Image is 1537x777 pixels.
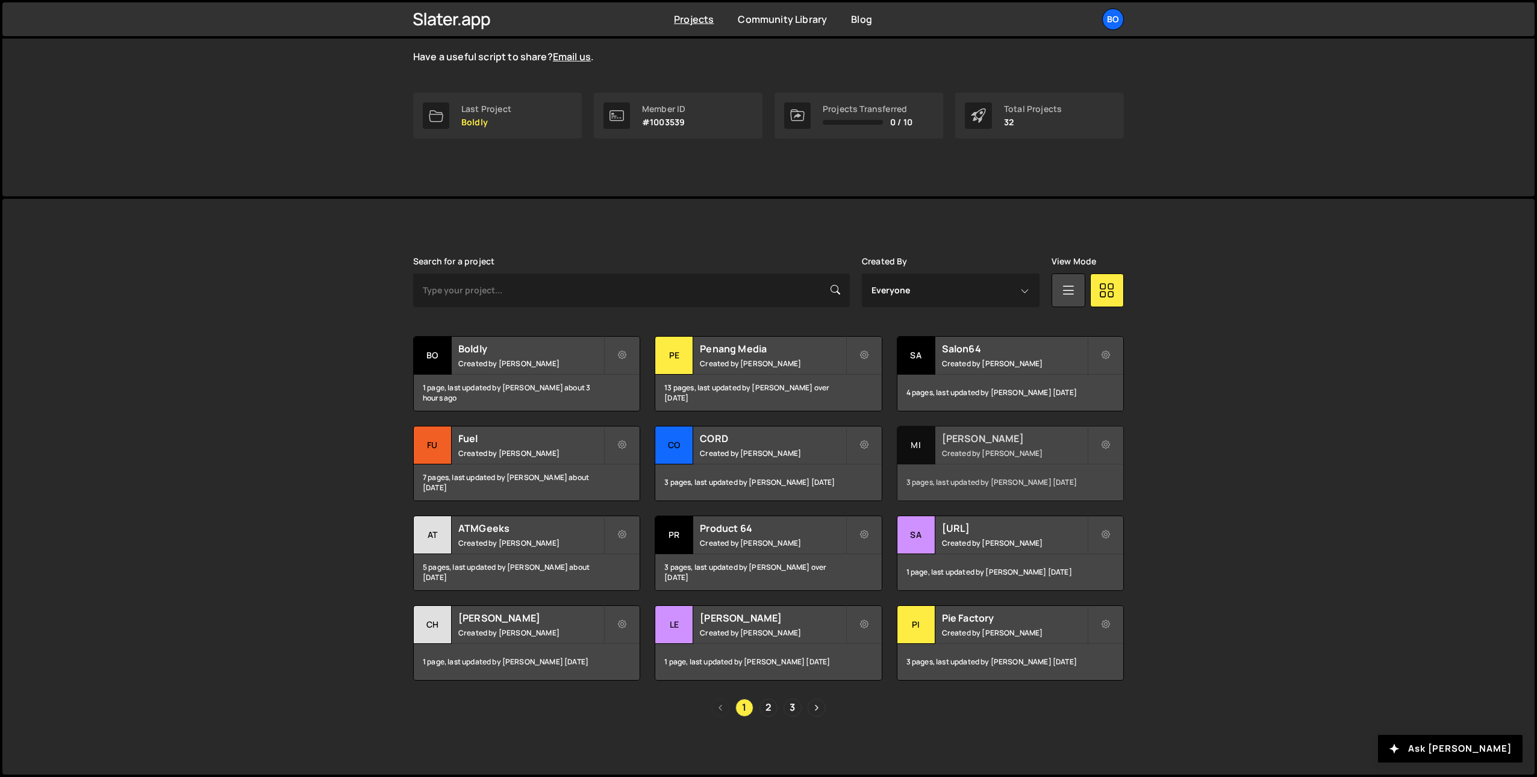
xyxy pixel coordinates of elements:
[759,699,778,717] a: Page 2
[458,628,603,638] small: Created by [PERSON_NAME]
[414,516,452,554] div: AT
[897,336,1124,411] a: Sa Salon64 Created by [PERSON_NAME] 4 pages, last updated by [PERSON_NAME] [DATE]
[784,699,802,717] a: Page 3
[897,644,1123,680] div: 3 pages, last updated by [PERSON_NAME] [DATE]
[655,516,882,591] a: Pr Product 64 Created by [PERSON_NAME] 3 pages, last updated by [PERSON_NAME] over [DATE]
[655,336,882,411] a: Pe Penang Media Created by [PERSON_NAME] 13 pages, last updated by [PERSON_NAME] over [DATE]
[674,13,714,26] a: Projects
[413,605,640,681] a: CH [PERSON_NAME] Created by [PERSON_NAME] 1 page, last updated by [PERSON_NAME] [DATE]
[642,104,685,114] div: Member ID
[700,342,845,355] h2: Penang Media
[897,426,935,464] div: Mi
[808,699,826,717] a: Next page
[897,426,1124,501] a: Mi [PERSON_NAME] Created by [PERSON_NAME] 3 pages, last updated by [PERSON_NAME] [DATE]
[897,464,1123,501] div: 3 pages, last updated by [PERSON_NAME] [DATE]
[1004,117,1062,127] p: 32
[553,50,591,63] a: Email us
[897,337,935,375] div: Sa
[458,342,603,355] h2: Boldly
[942,432,1087,445] h2: [PERSON_NAME]
[700,611,845,625] h2: [PERSON_NAME]
[458,432,603,445] h2: Fuel
[655,375,881,411] div: 13 pages, last updated by [PERSON_NAME] over [DATE]
[413,699,1124,717] div: Pagination
[700,522,845,535] h2: Product 64
[897,375,1123,411] div: 4 pages, last updated by [PERSON_NAME] [DATE]
[655,554,881,590] div: 3 pages, last updated by [PERSON_NAME] over [DATE]
[413,516,640,591] a: AT ATMGeeks Created by [PERSON_NAME] 5 pages, last updated by [PERSON_NAME] about [DATE]
[823,104,912,114] div: Projects Transferred
[655,426,693,464] div: CO
[461,117,511,127] p: Boldly
[700,358,845,369] small: Created by [PERSON_NAME]
[897,516,935,554] div: SA
[458,538,603,548] small: Created by [PERSON_NAME]
[642,117,685,127] p: #1003539
[655,426,882,501] a: CO CORD Created by [PERSON_NAME] 3 pages, last updated by [PERSON_NAME] [DATE]
[413,93,582,139] a: Last Project Boldly
[414,554,640,590] div: 5 pages, last updated by [PERSON_NAME] about [DATE]
[942,342,1087,355] h2: Salon64
[414,606,452,644] div: CH
[700,432,845,445] h2: CORD
[738,13,827,26] a: Community Library
[655,644,881,680] div: 1 page, last updated by [PERSON_NAME] [DATE]
[1004,104,1062,114] div: Total Projects
[458,448,603,458] small: Created by [PERSON_NAME]
[942,448,1087,458] small: Created by [PERSON_NAME]
[655,516,693,554] div: Pr
[655,606,693,644] div: Le
[1378,735,1523,763] button: Ask [PERSON_NAME]
[655,337,693,375] div: Pe
[942,538,1087,548] small: Created by [PERSON_NAME]
[1102,8,1124,30] a: Bo
[414,375,640,411] div: 1 page, last updated by [PERSON_NAME] about 3 hours ago
[458,358,603,369] small: Created by [PERSON_NAME]
[413,336,640,411] a: Bo Boldly Created by [PERSON_NAME] 1 page, last updated by [PERSON_NAME] about 3 hours ago
[942,611,1087,625] h2: Pie Factory
[700,538,845,548] small: Created by [PERSON_NAME]
[942,522,1087,535] h2: [URL]
[413,273,850,307] input: Type your project...
[700,628,845,638] small: Created by [PERSON_NAME]
[655,464,881,501] div: 3 pages, last updated by [PERSON_NAME] [DATE]
[897,606,935,644] div: Pi
[655,605,882,681] a: Le [PERSON_NAME] Created by [PERSON_NAME] 1 page, last updated by [PERSON_NAME] [DATE]
[414,464,640,501] div: 7 pages, last updated by [PERSON_NAME] about [DATE]
[700,448,845,458] small: Created by [PERSON_NAME]
[413,257,494,266] label: Search for a project
[1052,257,1096,266] label: View Mode
[897,554,1123,590] div: 1 page, last updated by [PERSON_NAME] [DATE]
[414,337,452,375] div: Bo
[897,516,1124,591] a: SA [URL] Created by [PERSON_NAME] 1 page, last updated by [PERSON_NAME] [DATE]
[414,426,452,464] div: Fu
[458,611,603,625] h2: [PERSON_NAME]
[413,426,640,501] a: Fu Fuel Created by [PERSON_NAME] 7 pages, last updated by [PERSON_NAME] about [DATE]
[862,257,908,266] label: Created By
[851,13,872,26] a: Blog
[458,522,603,535] h2: ATMGeeks
[461,104,511,114] div: Last Project
[942,358,1087,369] small: Created by [PERSON_NAME]
[414,644,640,680] div: 1 page, last updated by [PERSON_NAME] [DATE]
[942,628,1087,638] small: Created by [PERSON_NAME]
[890,117,912,127] span: 0 / 10
[897,605,1124,681] a: Pi Pie Factory Created by [PERSON_NAME] 3 pages, last updated by [PERSON_NAME] [DATE]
